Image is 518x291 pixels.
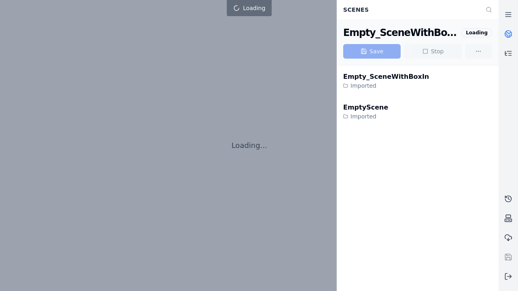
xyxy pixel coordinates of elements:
div: Scenes [338,2,481,17]
div: Loading [461,28,492,37]
div: Empty_SceneWithBoxIn [343,72,429,82]
div: Imported [343,112,388,120]
div: Empty_SceneWithBoxIn [343,26,458,39]
span: Loading [243,4,265,12]
div: Imported [343,82,429,90]
p: Loading... [231,140,267,151]
div: EmptyScene [343,103,388,112]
